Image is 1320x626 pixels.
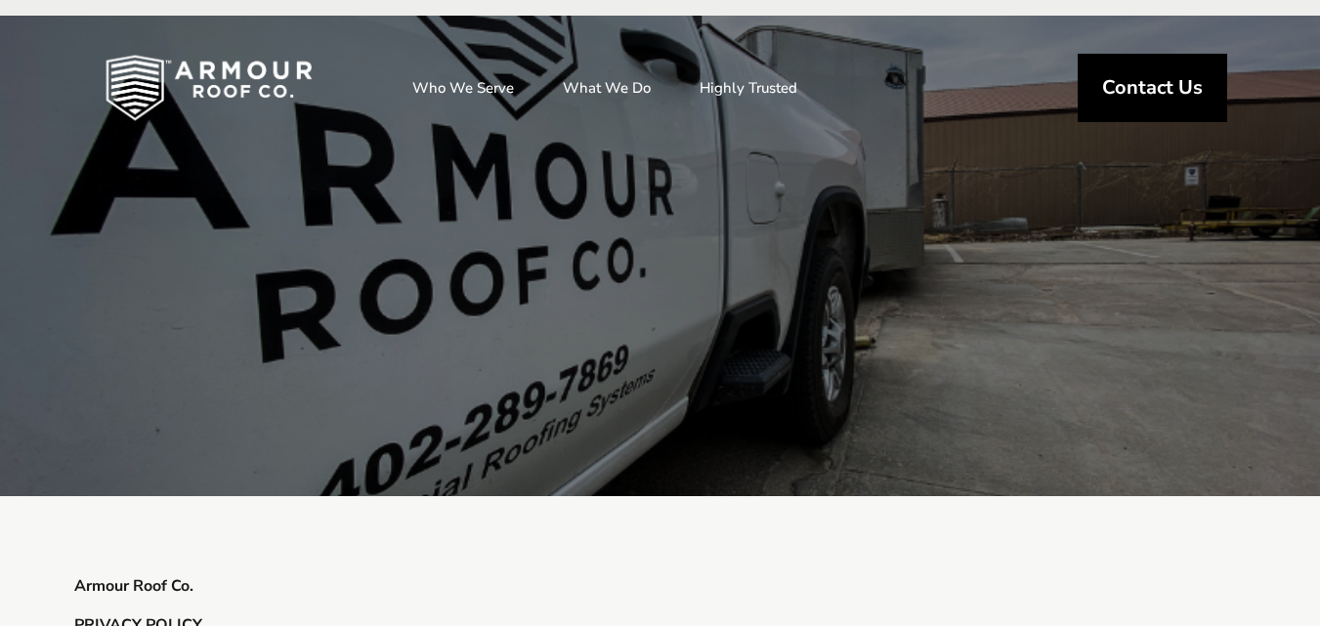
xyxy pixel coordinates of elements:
a: Who We Serve [393,63,533,112]
span: Contact Us [1102,78,1203,98]
a: What We Do [543,63,670,112]
img: Industrial and Commercial Roofing Company | Armour Roof Co. [74,39,344,137]
a: Highly Trusted [680,63,817,112]
b: Armour Roof Co. [74,575,193,597]
a: Contact Us [1078,54,1227,122]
